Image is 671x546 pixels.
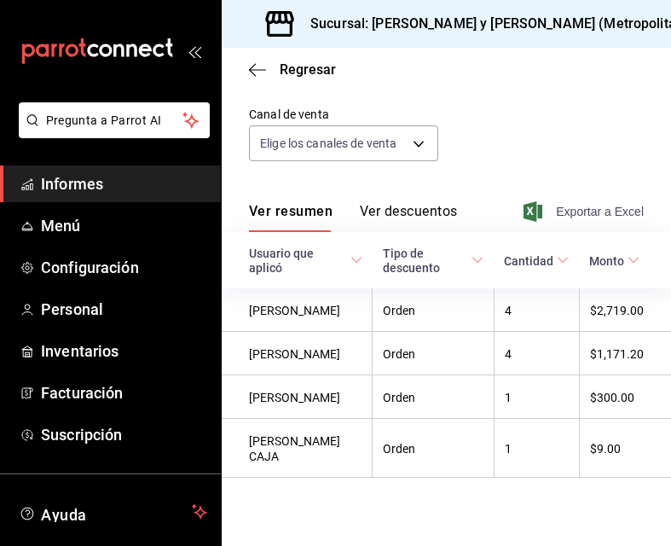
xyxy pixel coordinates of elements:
font: 1 [505,391,512,404]
font: Orden [383,442,415,456]
font: Ver resumen [249,203,333,219]
font: Usuario que aplicó [249,247,314,275]
font: Inventarios [41,342,119,360]
font: Elige los canales de venta [260,136,396,150]
font: $1,171.20 [590,347,644,361]
font: Menú [41,217,81,235]
font: 4 [505,347,512,361]
font: $300.00 [590,391,634,404]
font: Orden [383,304,415,317]
font: Exportar a Excel [556,205,644,218]
span: Tipo de descuento [383,246,484,276]
font: [PERSON_NAME] [249,347,340,361]
font: Ayuda [41,506,87,524]
font: [PERSON_NAME] [249,304,340,317]
font: Informes [41,175,103,193]
font: Orden [383,347,415,361]
font: Ver descuentos [360,203,457,219]
font: Cantidad [504,254,553,268]
font: Canal de venta [249,107,329,121]
button: abrir_cajón_menú [188,44,201,58]
a: Pregunta a Parrot AI [12,124,210,142]
font: Monto [589,254,624,268]
button: Pregunta a Parrot AI [19,102,210,138]
span: Cantidad [504,253,569,268]
span: Usuario que aplicó [249,246,362,276]
font: 1 [505,442,512,456]
div: pestañas de navegación [249,202,457,232]
font: Pregunta a Parrot AI [46,113,162,127]
font: Regresar [280,61,336,78]
font: Orden [383,391,415,404]
font: Personal [41,300,103,318]
font: $9.00 [590,442,621,456]
span: Monto [589,253,639,268]
font: 4 [505,304,512,317]
font: $2,719.00 [590,304,644,317]
button: Regresar [249,61,336,78]
font: Suscripción [41,426,122,444]
font: Configuración [41,258,139,276]
font: [PERSON_NAME] [249,391,340,404]
font: Tipo de descuento [383,247,440,275]
font: Facturación [41,384,123,402]
font: [PERSON_NAME] CAJA [249,434,340,463]
button: Exportar a Excel [527,201,644,222]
